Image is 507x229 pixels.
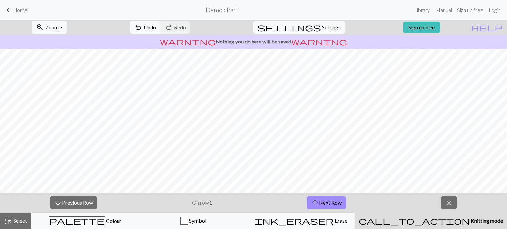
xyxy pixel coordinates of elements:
span: settings [257,23,321,32]
span: arrow_upward [311,198,319,207]
span: Erase [334,217,347,224]
h2: Demo chart [206,6,238,14]
span: highlight_alt [4,216,12,225]
span: undo [134,23,142,32]
i: Settings [257,23,321,31]
span: Select [12,217,27,224]
a: Home [4,4,27,15]
button: Previous Row [50,196,97,209]
p: Nothing you do here will be saved [3,38,504,45]
span: Zoom [45,24,59,30]
span: ink_eraser [254,216,334,225]
span: Symbol [188,217,206,224]
strong: 1 [209,199,212,206]
button: Symbol [139,213,247,229]
span: zoom_in [36,23,44,32]
a: Sign up free [455,3,486,16]
span: palette [49,216,105,225]
span: Home [13,7,27,13]
button: SettingsSettings [253,21,345,34]
span: Settings [322,23,341,31]
button: Colour [31,213,139,229]
button: Knitting mode [355,213,507,229]
span: call_to_action [359,216,470,225]
span: Undo [144,24,156,30]
a: Sign up free [403,22,440,33]
button: Zoom [32,21,67,34]
span: arrow_downward [54,198,62,207]
a: Login [486,3,503,16]
a: Library [411,3,433,16]
button: Undo [130,21,161,34]
span: warning [160,37,216,46]
button: Next Row [307,196,346,209]
span: warning [291,37,347,46]
button: Erase [247,213,355,229]
span: Knitting mode [470,217,503,224]
span: keyboard_arrow_left [4,5,12,14]
p: On row [192,199,212,207]
span: close [445,198,453,207]
a: Manual [433,3,455,16]
span: help [471,23,503,32]
span: Colour [105,218,121,224]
